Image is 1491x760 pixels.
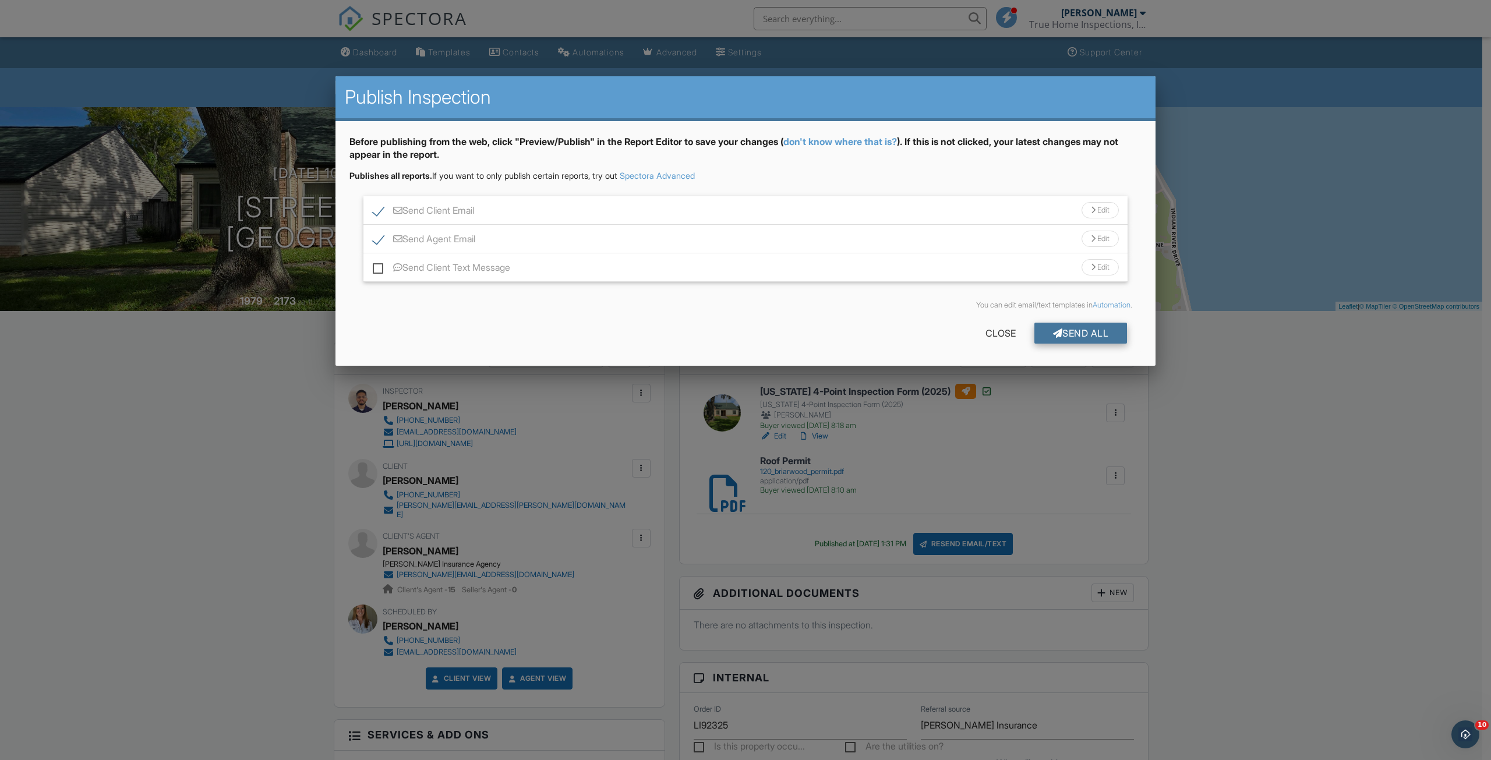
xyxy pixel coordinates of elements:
[359,301,1132,310] div: You can edit email/text templates in .
[1082,231,1119,247] div: Edit
[967,323,1034,344] div: Close
[373,262,510,277] label: Send Client Text Message
[1093,301,1130,309] a: Automation
[349,135,1142,171] div: Before publishing from the web, click "Preview/Publish" in the Report Editor to save your changes...
[783,136,897,147] a: don't know where that is?
[1082,202,1119,218] div: Edit
[349,171,617,181] span: If you want to only publish certain reports, try out
[1475,720,1489,730] span: 10
[1451,720,1479,748] iframe: Intercom live chat
[349,171,432,181] strong: Publishes all reports.
[373,234,475,248] label: Send Agent Email
[620,171,695,181] a: Spectora Advanced
[373,205,474,220] label: Send Client Email
[1082,259,1119,275] div: Edit
[1034,323,1128,344] div: Send All
[345,86,1146,109] h2: Publish Inspection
